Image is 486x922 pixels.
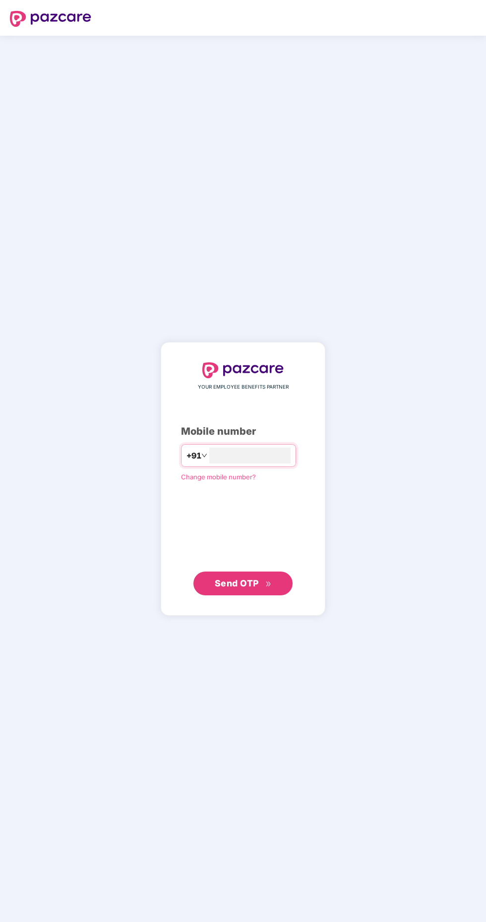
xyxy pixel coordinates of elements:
[186,450,201,462] span: +91
[198,383,289,391] span: YOUR EMPLOYEE BENEFITS PARTNER
[202,362,284,378] img: logo
[181,473,256,481] a: Change mobile number?
[10,11,91,27] img: logo
[265,581,272,587] span: double-right
[193,572,293,595] button: Send OTPdouble-right
[201,453,207,459] span: down
[215,578,259,588] span: Send OTP
[181,424,305,439] div: Mobile number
